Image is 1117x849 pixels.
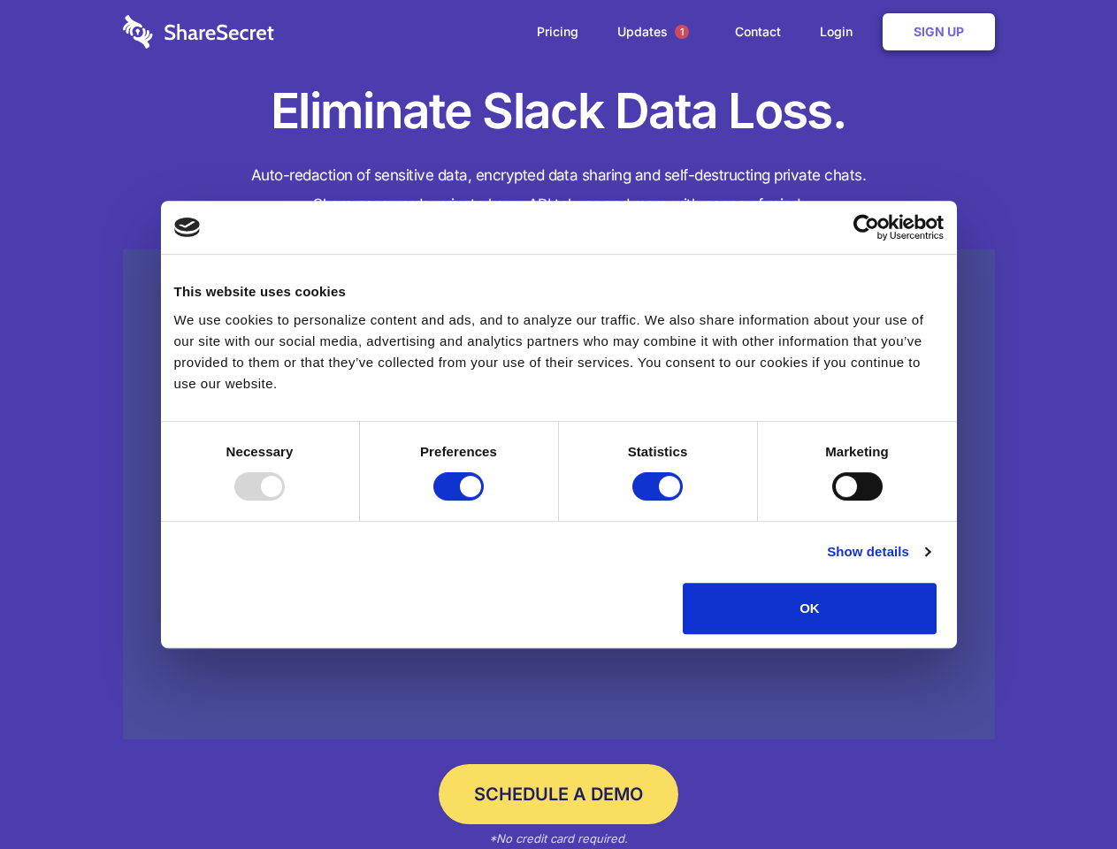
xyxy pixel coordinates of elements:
strong: Necessary [226,444,294,459]
a: Login [802,4,879,59]
h1: Eliminate Slack Data Loss. [123,80,995,143]
a: Usercentrics Cookiebot - opens in a new window [789,214,944,241]
button: OK [683,583,937,634]
a: Contact [717,4,799,59]
strong: Marketing [825,444,889,459]
div: We use cookies to personalize content and ads, and to analyze our traffic. We also share informat... [174,310,944,394]
div: This website uses cookies [174,281,944,302]
img: logo-wordmark-white-trans-d4663122ce5f474addd5e946df7df03e33cb6a1c49d2221995e7729f52c070b2.svg [123,15,274,49]
a: Sign Up [883,13,995,50]
span: 1 [675,25,689,39]
strong: Preferences [420,444,497,459]
h4: Auto-redaction of sensitive data, encrypted data sharing and self-destructing private chats. Shar... [123,161,995,219]
a: Schedule a Demo [439,764,678,824]
a: Pricing [519,4,596,59]
em: *No credit card required. [489,831,628,845]
a: Show details [827,541,930,562]
a: Wistia video thumbnail [123,249,995,740]
strong: Statistics [628,444,688,459]
img: logo [174,218,201,237]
